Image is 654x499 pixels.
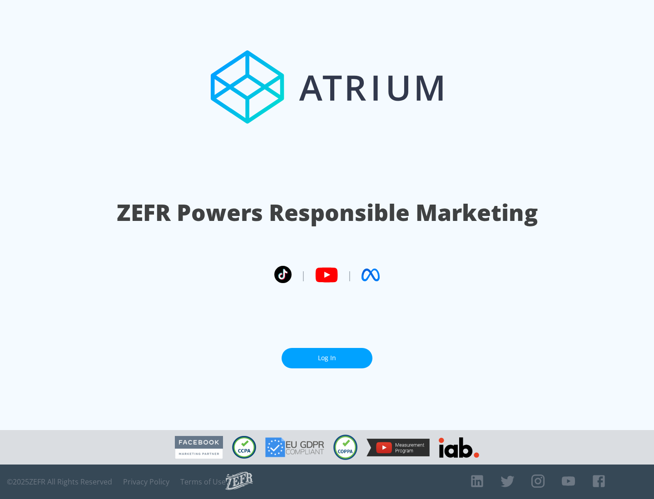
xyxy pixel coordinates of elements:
a: Log In [282,348,372,368]
h1: ZEFR Powers Responsible Marketing [117,197,538,228]
img: COPPA Compliant [333,435,357,460]
img: CCPA Compliant [232,436,256,459]
img: YouTube Measurement Program [367,439,430,456]
img: Facebook Marketing Partner [175,436,223,459]
img: IAB [439,437,479,458]
span: | [301,268,306,282]
span: | [347,268,352,282]
a: Privacy Policy [123,477,169,486]
span: © 2025 ZEFR All Rights Reserved [7,477,112,486]
a: Terms of Use [180,477,226,486]
img: GDPR Compliant [265,437,324,457]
